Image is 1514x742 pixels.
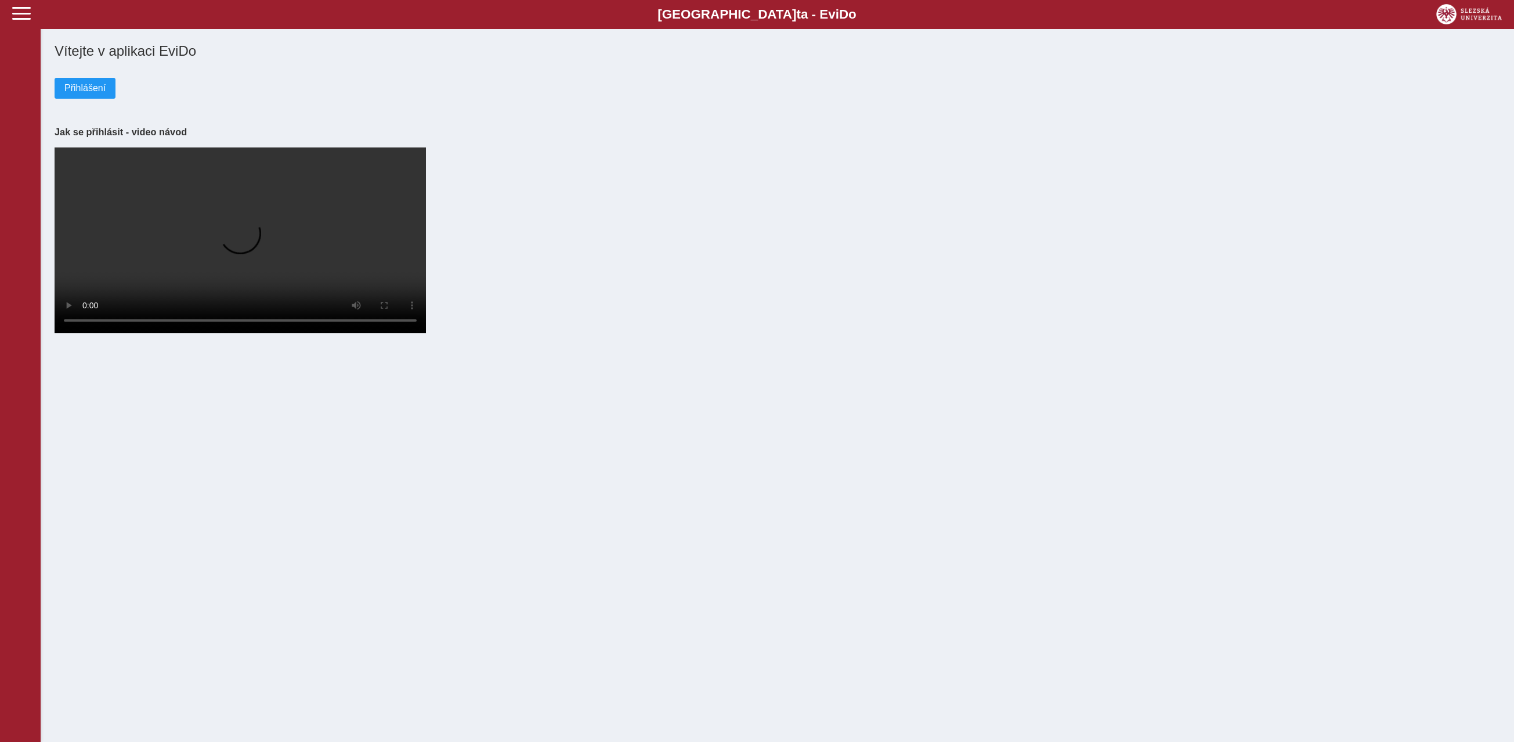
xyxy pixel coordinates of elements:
img: logo_web_su.png [1436,4,1502,24]
h1: Vítejte v aplikaci EviDo [55,43,1500,59]
button: Přihlášení [55,78,115,99]
h3: Jak se přihlásit - video návod [55,127,1500,138]
b: [GEOGRAPHIC_DATA] a - Evi [35,7,1479,22]
video: Your browser does not support the video tag. [55,147,426,333]
span: t [796,7,800,21]
span: D [839,7,848,21]
span: Přihlášení [64,83,106,93]
span: o [848,7,857,21]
